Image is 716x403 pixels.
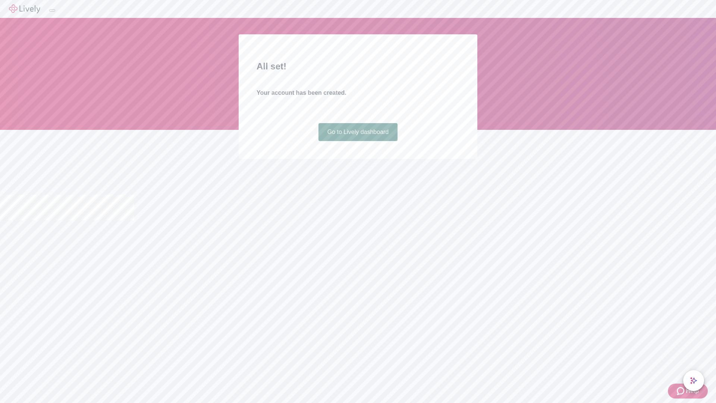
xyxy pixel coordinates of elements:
[677,387,686,396] svg: Zendesk support icon
[257,88,459,97] h4: Your account has been created.
[690,377,697,384] svg: Lively AI Assistant
[9,4,40,13] img: Lively
[686,387,699,396] span: Help
[668,384,708,399] button: Zendesk support iconHelp
[49,9,55,12] button: Log out
[318,123,398,141] a: Go to Lively dashboard
[683,370,704,391] button: chat
[257,60,459,73] h2: All set!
